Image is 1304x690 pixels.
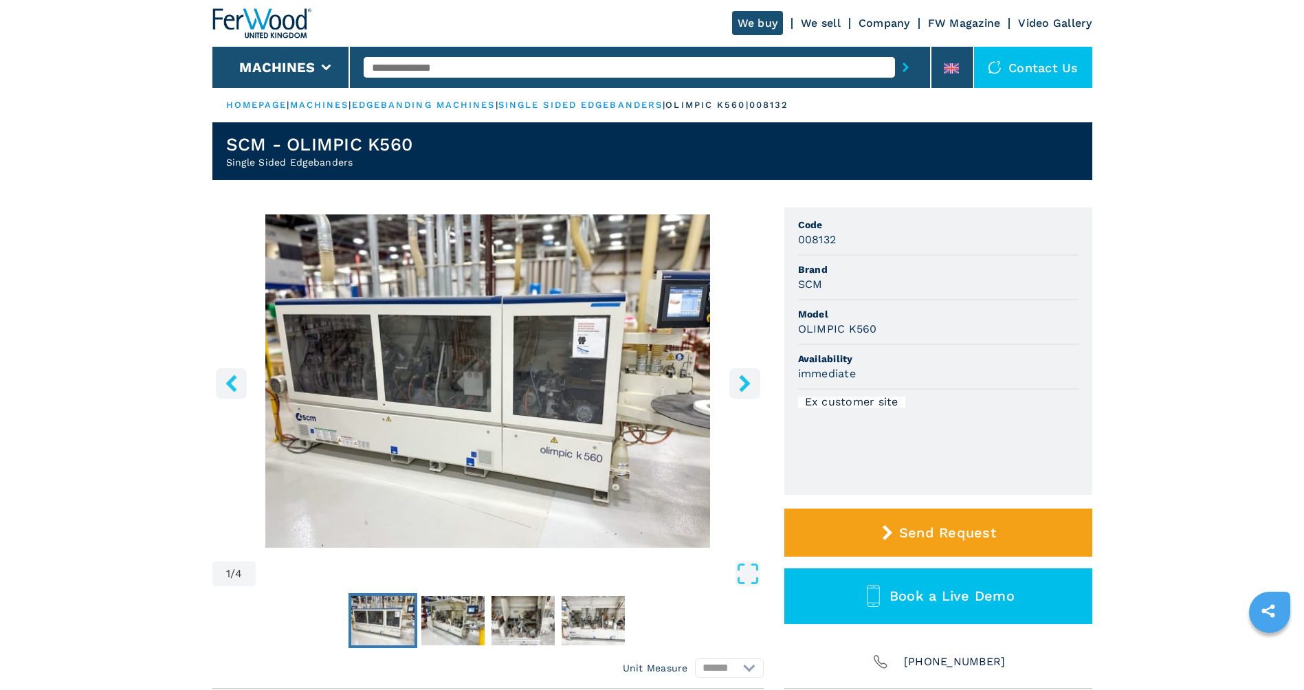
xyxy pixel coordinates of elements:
button: Go to Slide 2 [419,593,487,648]
p: 008132 [749,99,789,111]
span: | [349,100,351,110]
a: We buy [732,11,784,35]
nav: Thumbnail Navigation [212,593,764,648]
span: Brand [798,263,1079,276]
h3: 008132 [798,232,837,247]
button: left-button [216,368,247,399]
a: Company [859,16,910,30]
a: single sided edgebanders [498,100,663,110]
h3: immediate [798,366,856,381]
span: / [230,568,235,579]
h2: Single Sided Edgebanders [226,155,413,169]
span: Book a Live Demo [889,588,1015,604]
em: Unit Measure [623,661,688,675]
span: Model [798,307,1079,321]
img: Ferwood [212,8,311,38]
img: 6c94676ba4c1b188a1fc108e1d7bc5c8 [491,596,555,645]
a: HOMEPAGE [226,100,287,110]
h3: SCM [798,276,823,292]
span: | [287,100,289,110]
span: Code [798,218,1079,232]
h3: OLIMPIC K560 [798,321,877,337]
button: Machines [239,59,315,76]
iframe: Chat [1246,628,1294,680]
a: machines [290,100,349,110]
button: Go to Slide 4 [559,593,628,648]
div: Contact us [974,47,1092,88]
img: 80f2523d7528f1320bb0e08f8f692042 [351,596,415,645]
a: We sell [801,16,841,30]
span: 1 [226,568,230,579]
span: [PHONE_NUMBER] [904,652,1006,671]
img: Contact us [988,60,1002,74]
button: Book a Live Demo [784,568,1092,624]
a: FW Magazine [928,16,1001,30]
img: Phone [871,652,890,671]
button: right-button [729,368,760,399]
a: sharethis [1251,594,1285,628]
a: Video Gallery [1018,16,1092,30]
span: | [496,100,498,110]
img: Single Sided Edgebanders SCM OLIMPIC K560 [212,214,764,548]
button: submit-button [895,52,916,83]
span: 4 [235,568,242,579]
img: be0bdb422b05d7d766eb567b353e40bc [562,596,625,645]
p: olimpic k560 | [665,99,749,111]
a: edgebanding machines [352,100,496,110]
h1: SCM - OLIMPIC K560 [226,133,413,155]
button: Open Fullscreen [259,561,760,586]
div: Go to Slide 1 [212,214,764,548]
button: Send Request [784,509,1092,557]
img: 65a036739d5d62f44c561c6e25e56306 [421,596,485,645]
span: Availability [798,352,1079,366]
span: Send Request [899,524,996,541]
div: Ex customer site [798,397,905,408]
button: Go to Slide 3 [489,593,557,648]
span: | [663,100,665,110]
button: Go to Slide 1 [349,593,417,648]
